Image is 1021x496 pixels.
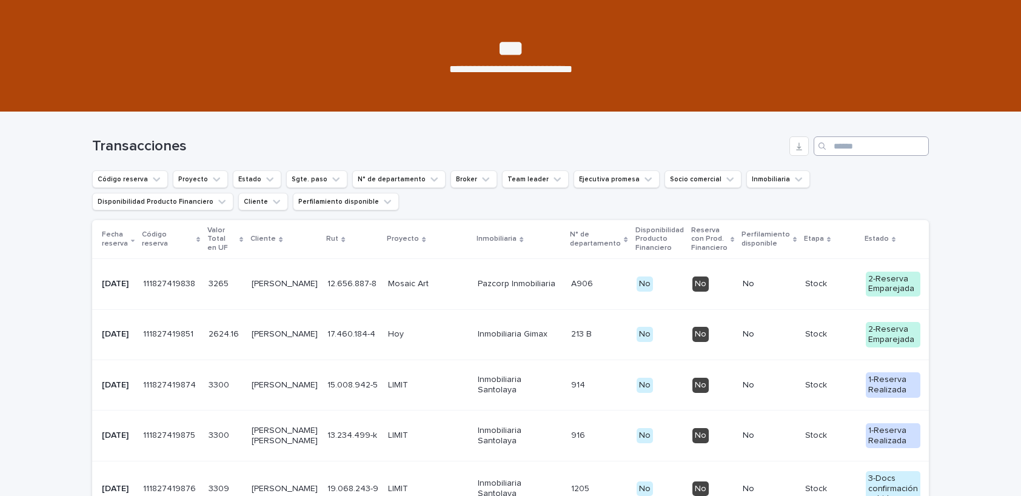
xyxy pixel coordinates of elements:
p: 111827419838 [143,276,198,289]
p: 15.008.942-5 [327,378,380,390]
p: [DATE] [102,431,133,441]
div: 1-Reserva Realizada [866,423,920,449]
p: A906 [571,276,595,289]
p: Stock [805,484,856,494]
p: Inmobiliaria [477,232,517,246]
p: Pazcorp Inmobiliaria [478,279,561,289]
p: [PERSON_NAME] [252,484,318,494]
p: Stock [805,380,856,390]
p: 12.656.887-8 [327,276,379,289]
button: Código reserva [92,170,168,188]
p: Stock [805,431,856,441]
p: Mosaic Art [388,279,468,289]
p: [DATE] [102,484,133,494]
div: 2-Reserva Emparejada [866,322,920,347]
p: [DATE] [102,329,133,340]
div: No [692,428,709,443]
p: [DATE] [102,279,133,289]
p: 111827419874 [143,378,198,390]
div: 1-Reserva Realizada [866,372,920,398]
p: 111827419876 [143,481,198,494]
p: 111827419875 [143,428,198,441]
p: 914 [571,378,587,390]
p: 17.460.184-4 [327,327,378,340]
div: No [637,327,653,342]
button: N° de departamento [352,170,446,188]
div: No [692,327,709,342]
button: Cliente [238,193,288,210]
p: LIMIT [388,431,468,441]
p: [PERSON_NAME] [252,279,318,289]
p: Inmobiliaria Santolaya [478,375,561,395]
p: LIMIT [388,380,468,390]
p: [PERSON_NAME] [PERSON_NAME] [252,426,318,446]
p: Perfilamiento disponible [741,228,790,250]
p: No [743,329,795,340]
p: 3300 [209,378,232,390]
p: 213 B [571,327,594,340]
p: 13.234.499-k [327,428,380,441]
p: [DATE] [102,380,133,390]
button: Broker [450,170,497,188]
p: 3309 [209,481,232,494]
p: Estado [865,232,889,246]
button: Perfilamiento disponible [293,193,399,210]
div: No [692,378,709,393]
button: Disponibilidad Producto Financiero [92,193,233,210]
p: [PERSON_NAME] [252,329,318,340]
h1: Transacciones [92,138,785,155]
div: No [692,276,709,292]
p: Stock [805,279,856,289]
p: Rut [326,232,338,246]
button: Team leader [502,170,569,188]
p: No [743,279,795,289]
p: Stock [805,329,856,340]
p: Etapa [804,232,824,246]
p: Fecha reserva [102,228,128,250]
p: Inmobiliaria Santolaya [478,426,561,446]
button: Sgte. paso [286,170,347,188]
button: Estado [233,170,281,188]
p: Hoy [388,329,468,340]
div: 2-Reserva Emparejada [866,272,920,297]
p: 1205 [571,481,592,494]
p: 3300 [209,428,232,441]
p: 916 [571,428,587,441]
p: Disponibilidad Producto Financiero [635,224,684,255]
p: Valor Total en UF [207,224,236,255]
p: Cliente [250,232,276,246]
p: Inmobiliaria Gimax [478,329,561,340]
input: Search [814,136,929,156]
p: Código reserva [142,228,193,250]
div: No [637,276,653,292]
p: No [743,484,795,494]
p: Proyecto [387,232,419,246]
p: No [743,380,795,390]
button: Socio comercial [664,170,741,188]
p: 2624.16 [209,327,241,340]
div: No [637,378,653,393]
p: [PERSON_NAME] [252,380,318,390]
div: No [637,428,653,443]
p: N° de departamento [570,228,621,250]
button: Proyecto [173,170,228,188]
p: LIMIT [388,484,468,494]
p: No [743,431,795,441]
p: 19.068.243-9 [327,481,381,494]
p: Reserva con Prod. Financiero [691,224,728,255]
p: 111827419851 [143,327,196,340]
p: 3265 [209,276,231,289]
button: Inmobiliaria [746,170,810,188]
button: Ejecutiva promesa [574,170,660,188]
